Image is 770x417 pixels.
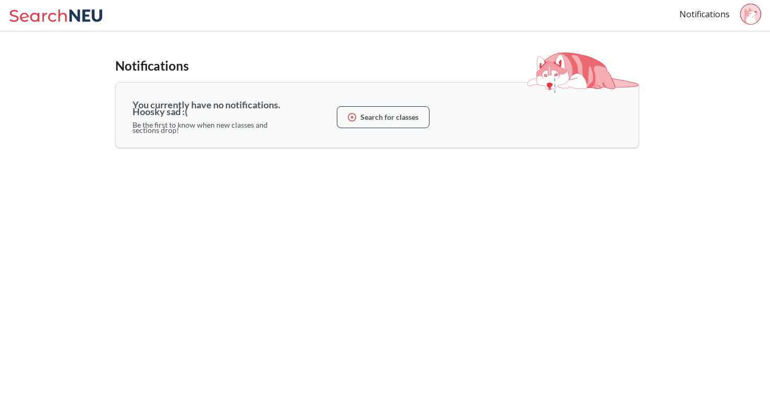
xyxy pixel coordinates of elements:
[679,8,730,20] a: Notifications
[133,99,280,117] b: You currently have no notifications. Hoosky sad :(
[133,122,281,133] div: Be the first to know when new classes and sections drop!
[115,58,189,73] b: Notifications
[360,115,419,120] b: Search for classes
[337,106,430,128] button: Search for classes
